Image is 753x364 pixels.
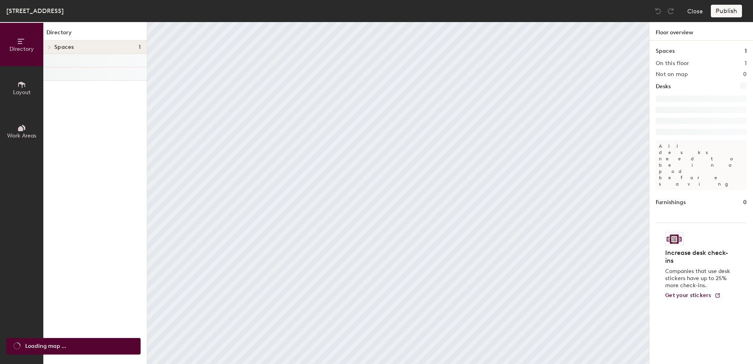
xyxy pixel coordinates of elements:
[743,71,747,78] h2: 0
[665,232,683,246] img: Sticker logo
[656,140,747,190] p: All desks need to be in a pod before saving
[654,7,662,15] img: Undo
[667,7,675,15] img: Redo
[745,60,747,67] h2: 1
[665,268,733,289] p: Companies that use desk stickers have up to 25% more check-ins.
[9,46,34,52] span: Directory
[665,249,733,265] h4: Increase desk check-ins
[656,82,671,91] h1: Desks
[43,28,147,41] h1: Directory
[13,89,31,96] span: Layout
[745,47,747,56] h1: 1
[656,71,688,78] h2: Not on map
[54,44,74,50] span: Spaces
[7,132,36,139] span: Work Areas
[656,47,675,56] h1: Spaces
[649,22,753,41] h1: Floor overview
[139,44,141,50] span: 1
[665,292,711,299] span: Get your stickers
[656,198,686,207] h1: Furnishings
[665,292,721,299] a: Get your stickers
[743,198,747,207] h1: 0
[6,6,64,16] div: [STREET_ADDRESS]
[656,60,689,67] h2: On this floor
[147,22,649,364] canvas: Map
[687,5,703,17] button: Close
[25,342,66,351] span: Loading map ...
